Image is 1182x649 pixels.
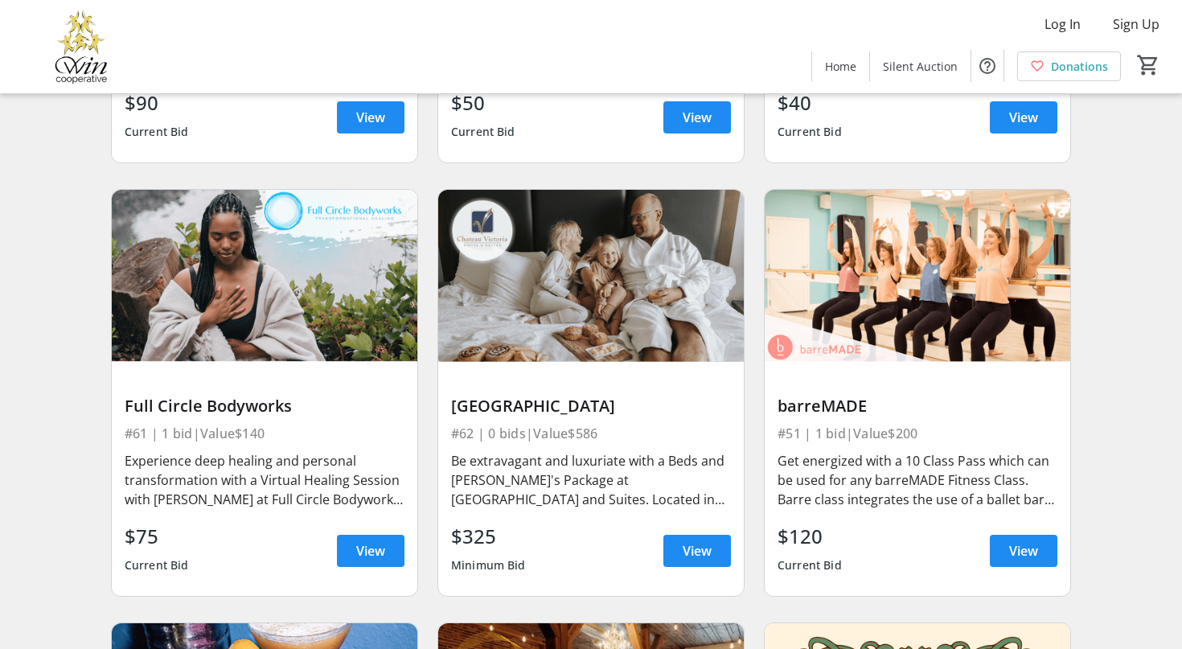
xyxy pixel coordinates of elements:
[451,551,526,580] div: Minimum Bid
[451,117,515,146] div: Current Bid
[778,117,842,146] div: Current Bid
[125,422,404,445] div: #61 | 1 bid | Value $140
[971,50,1003,82] button: Help
[125,396,404,416] div: Full Circle Bodyworks
[870,51,971,81] a: Silent Auction
[356,108,385,127] span: View
[812,51,869,81] a: Home
[990,101,1057,133] a: View
[125,551,189,580] div: Current Bid
[663,535,731,567] a: View
[990,535,1057,567] a: View
[438,190,744,362] img: Chateau Victoria Hotel and Suites
[778,551,842,580] div: Current Bid
[765,190,1070,362] img: barreMADE
[883,58,958,75] span: Silent Auction
[337,101,404,133] a: View
[683,541,712,561] span: View
[778,451,1057,509] div: Get energized with a 10 Class Pass which can be used for any barreMADE Fitness Class. Barre class...
[663,101,731,133] a: View
[825,58,856,75] span: Home
[1051,58,1108,75] span: Donations
[451,451,731,509] div: Be extravagant and luxuriate with a Beds and [PERSON_NAME]'s Package at [GEOGRAPHIC_DATA] and Sui...
[1032,11,1094,37] button: Log In
[451,88,515,117] div: $50
[451,522,526,551] div: $325
[125,88,189,117] div: $90
[1009,108,1038,127] span: View
[1017,51,1121,81] a: Donations
[451,396,731,416] div: [GEOGRAPHIC_DATA]
[10,6,153,87] img: Victoria Women In Need Community Cooperative's Logo
[356,541,385,561] span: View
[1134,51,1163,80] button: Cart
[337,535,404,567] a: View
[683,108,712,127] span: View
[1045,14,1081,34] span: Log In
[125,451,404,509] div: Experience deep healing and personal transformation with a Virtual Healing Session with [PERSON_N...
[125,117,189,146] div: Current Bid
[1100,11,1172,37] button: Sign Up
[1113,14,1159,34] span: Sign Up
[1009,541,1038,561] span: View
[778,396,1057,416] div: barreMADE
[778,522,842,551] div: $120
[778,422,1057,445] div: #51 | 1 bid | Value $200
[125,522,189,551] div: $75
[778,88,842,117] div: $40
[451,422,731,445] div: #62 | 0 bids | Value $586
[112,190,417,362] img: Full Circle Bodyworks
